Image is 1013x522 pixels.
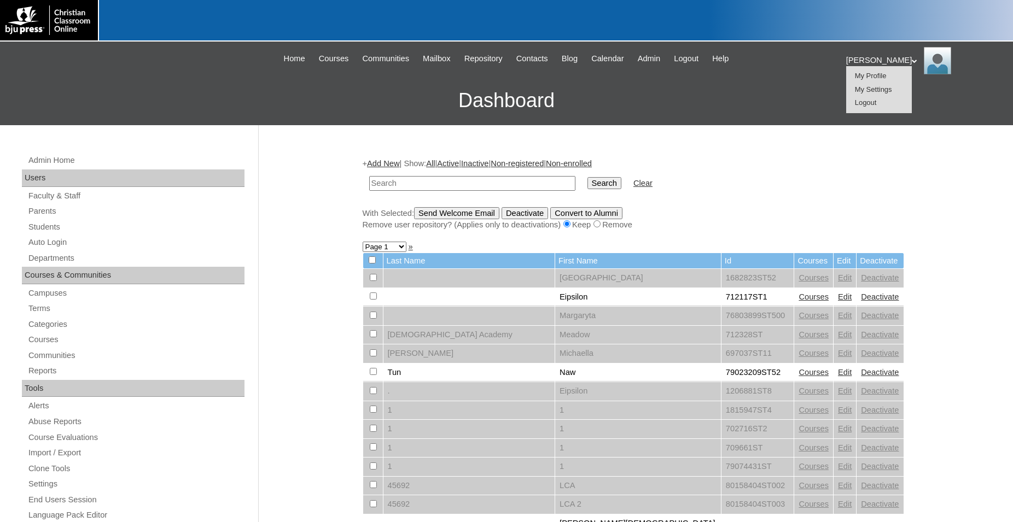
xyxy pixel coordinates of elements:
a: Courses [799,311,829,320]
td: 76803899ST500 [721,307,794,325]
td: Last Name [383,253,555,269]
a: Settings [27,477,244,491]
a: Edit [838,443,852,452]
a: Courses [799,443,829,452]
a: Deactivate [861,273,899,282]
a: Admin [632,52,666,65]
a: Home [278,52,311,65]
td: Meadow [555,326,721,344]
td: Eipsilon [555,288,721,307]
a: Deactivate [861,292,899,301]
a: Non-enrolled [546,159,592,168]
span: Communities [362,52,409,65]
input: Convert to Alumni [550,207,622,219]
td: Margaryta [555,307,721,325]
span: Home [284,52,305,65]
a: Inactive [461,159,489,168]
td: 1 [383,458,555,476]
a: Faculty & Staff [27,189,244,203]
td: Id [721,253,794,269]
td: 697037ST11 [721,344,794,363]
a: » [409,242,413,251]
a: Courses [27,333,244,347]
span: My Profile [855,72,887,80]
div: + | Show: | | | | [363,158,904,230]
div: Tools [22,380,244,397]
a: Deactivate [861,481,899,490]
div: Courses & Communities [22,267,244,284]
td: 1 [383,420,555,438]
a: Import / Export [27,446,244,460]
a: Courses [799,481,829,490]
span: Calendar [591,52,624,65]
div: [PERSON_NAME] [846,47,1002,74]
a: Campuses [27,286,244,300]
td: 45692 [383,495,555,514]
span: Blog [562,52,578,65]
a: Courses [799,292,829,301]
span: Help [712,52,729,65]
td: 80158404ST002 [721,477,794,495]
a: Edit [838,462,852,471]
td: First Name [555,253,721,269]
a: Edit [838,330,852,339]
div: Users [22,169,244,187]
a: Deactivate [861,386,899,395]
a: Course Evaluations [27,431,244,444]
td: 712117ST1 [721,288,794,307]
a: Deactivate [861,424,899,433]
td: Tun [383,363,555,382]
td: 709661ST [721,439,794,458]
a: Deactivate [861,349,899,357]
a: Logout [668,52,704,65]
a: Deactivate [861,443,899,452]
a: Blog [556,52,583,65]
a: Courses [799,330,829,339]
td: 80158404ST003 [721,495,794,514]
td: [PERSON_NAME] [383,344,555,363]
a: Edit [838,368,852,377]
a: Courses [799,273,829,282]
a: Edit [838,406,852,414]
a: Reports [27,364,244,378]
a: Parents [27,204,244,218]
a: End Users Session [27,493,244,507]
td: 1 [555,420,721,438]
a: Mailbox [417,52,456,65]
a: Non-registered [491,159,544,168]
a: Edit [838,481,852,490]
a: Courses [799,368,829,377]
td: 79023209ST52 [721,363,794,382]
div: With Selected: [363,207,904,231]
a: Deactivate [861,368,899,377]
a: Departments [27,251,244,265]
td: Michaella [555,344,721,363]
a: Auto Login [27,236,244,249]
a: Courses [799,386,829,395]
a: Admin Home [27,154,244,167]
a: Communities [357,52,415,65]
span: Logout [674,52,698,65]
td: Eipsilon [555,382,721,401]
td: 79074431ST [721,458,794,476]
a: Terms [27,302,244,315]
a: My Settings [855,85,892,93]
a: Active [437,159,459,168]
a: Clear [633,179,653,187]
div: Remove user repository? (Applies only to deactivations) Keep Remove [363,219,904,231]
a: Deactivate [861,311,899,320]
td: 712328ST [721,326,794,344]
input: Search [369,176,575,191]
td: 1 [383,401,555,420]
td: 1206881ST8 [721,382,794,401]
a: Courses [799,349,829,357]
td: [DEMOGRAPHIC_DATA] Academy [383,326,555,344]
a: Contacts [511,52,554,65]
a: Edit [838,386,852,395]
a: Repository [459,52,508,65]
span: Contacts [516,52,548,65]
a: Abuse Reports [27,415,244,429]
td: 1 [383,439,555,458]
td: Edit [834,253,856,269]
